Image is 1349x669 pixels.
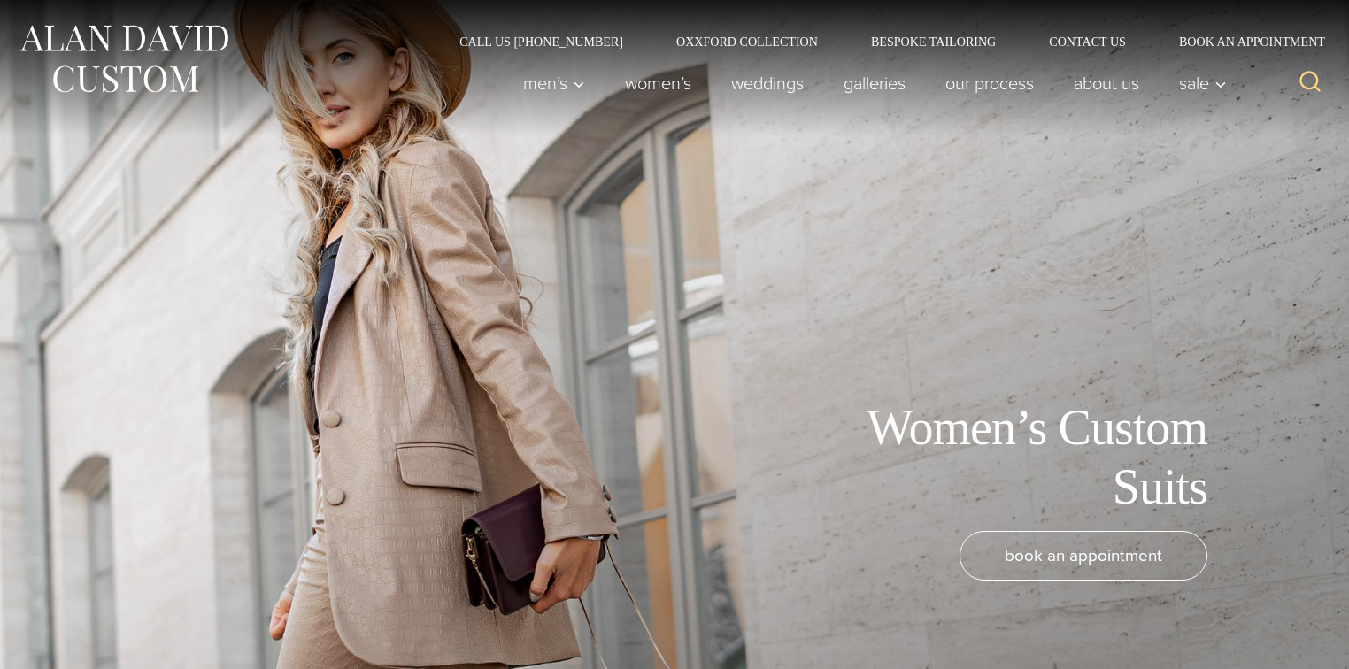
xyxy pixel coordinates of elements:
[605,65,712,101] a: Women’s
[433,35,650,48] a: Call Us [PHONE_NUMBER]
[1152,35,1331,48] a: Book an Appointment
[1005,542,1162,568] span: book an appointment
[844,35,1022,48] a: Bespoke Tailoring
[1289,62,1331,104] button: View Search Form
[824,65,926,101] a: Galleries
[1179,74,1227,92] span: Sale
[809,398,1207,517] h1: Women’s Custom Suits
[504,65,1237,101] nav: Primary Navigation
[960,531,1207,581] a: book an appointment
[1022,35,1152,48] a: Contact Us
[18,19,230,98] img: Alan David Custom
[650,35,844,48] a: Oxxford Collection
[926,65,1054,101] a: Our Process
[1054,65,1160,101] a: About Us
[523,74,585,92] span: Men’s
[712,65,824,101] a: weddings
[433,35,1331,48] nav: Secondary Navigation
